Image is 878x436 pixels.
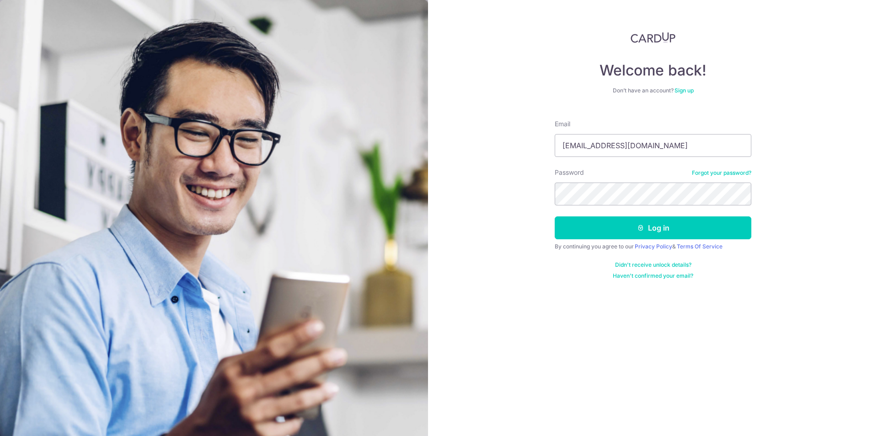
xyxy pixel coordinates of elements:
[635,243,672,250] a: Privacy Policy
[677,243,723,250] a: Terms Of Service
[555,216,751,239] button: Log in
[555,168,584,177] label: Password
[615,261,691,269] a: Didn't receive unlock details?
[555,87,751,94] div: Don’t have an account?
[555,119,570,129] label: Email
[692,169,751,177] a: Forgot your password?
[555,134,751,157] input: Enter your Email
[631,32,675,43] img: CardUp Logo
[555,61,751,80] h4: Welcome back!
[675,87,694,94] a: Sign up
[555,243,751,250] div: By continuing you agree to our &
[613,272,693,280] a: Haven't confirmed your email?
